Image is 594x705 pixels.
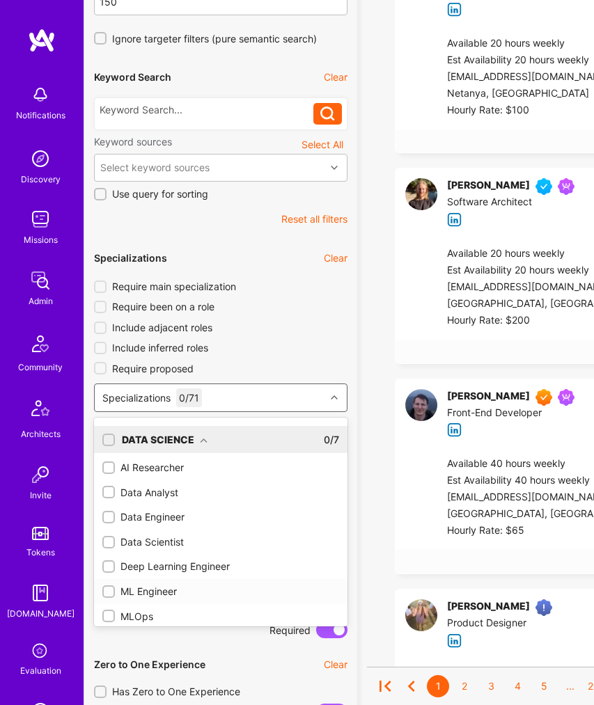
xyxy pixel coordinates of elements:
button: Clear [324,70,347,84]
img: tokens [32,527,49,540]
img: User Avatar [405,389,437,421]
img: Been on Mission [558,389,575,406]
div: Software Architect [447,195,580,212]
div: Discovery [21,173,61,187]
i: icon Chevron [331,394,338,401]
label: Keyword sources [94,135,172,148]
a: User Avatar [405,389,437,438]
div: Specializations [94,251,167,265]
div: Data Science [122,433,208,447]
img: Architects [24,394,57,427]
img: High Potential User [536,599,552,616]
div: 2 [453,674,476,697]
a: User Avatar [405,599,437,648]
img: User Avatar [405,178,437,210]
span: Has Zero to One Experience [112,685,240,699]
img: User Avatar [405,599,437,631]
img: Been on Mission [558,178,575,195]
i: icon linkedIn [447,422,462,437]
div: MLOps [102,610,339,624]
i: icon SelectionTeam [29,640,53,664]
span: Require main specialization [112,280,236,294]
div: Notifications [16,109,65,122]
button: Reset all filters [281,212,347,226]
i: icon linkedIn [447,212,462,227]
img: Vetted A.Teamer [536,178,552,195]
i: icon Chevron [331,164,338,171]
a: User Avatar [405,178,437,227]
div: AI Researcher [102,461,339,475]
div: 1 [427,674,449,697]
div: Admin [29,294,53,308]
div: [PERSON_NAME] [447,389,530,406]
span: Include adjacent roles [112,321,212,335]
div: Zero to One Experience [94,658,205,672]
span: Required [269,624,311,637]
div: Select keyword sources [100,161,210,175]
div: Deep Learning Engineer [102,560,339,573]
div: Keyword Search [94,70,171,84]
span: Require been on a role [112,300,214,314]
div: 4 [506,674,529,697]
div: Specializations [102,391,171,405]
div: Data Analyst [102,486,339,500]
div: 0 / 7 [324,426,339,454]
div: Data Scientist [102,535,339,549]
div: Missions [24,233,58,247]
i: icon linkedIn [447,2,462,17]
img: teamwork [26,205,54,233]
div: [PERSON_NAME] [447,178,530,195]
div: Community [18,361,63,374]
span: Ignore targeter filters (pure semantic search) [112,32,317,46]
img: discovery [26,145,54,173]
div: 0 / 71 [176,388,202,408]
img: Invite [26,461,54,489]
div: Invite [30,489,52,502]
div: Tokens [26,546,55,560]
span: Require proposed [112,362,194,376]
img: guide book [26,579,54,607]
div: Architects [21,427,61,441]
div: 3 [480,674,502,697]
button: Select All [297,135,347,154]
span: Use query for sorting [112,187,208,201]
span: Include inferred roles [112,341,208,355]
div: [PERSON_NAME] [447,599,530,616]
img: logo [28,28,56,53]
i: icon linkedIn [447,633,462,648]
i: icon Search [320,106,335,121]
div: ... [559,674,581,697]
div: Data Engineer [102,510,339,524]
button: Clear [324,658,347,672]
div: ML Engineer [102,585,339,599]
button: Clear [324,251,347,265]
div: [DOMAIN_NAME] [7,607,75,621]
div: Evaluation [20,664,61,678]
img: Exceptional A.Teamer [536,389,552,406]
div: 5 [533,674,555,697]
img: Community [24,327,57,361]
i: icon ArrowUp [200,436,208,444]
div: Front-End Developer [447,406,580,422]
img: admin teamwork [26,267,54,294]
img: bell [26,81,54,109]
div: Product Designer [447,616,558,633]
